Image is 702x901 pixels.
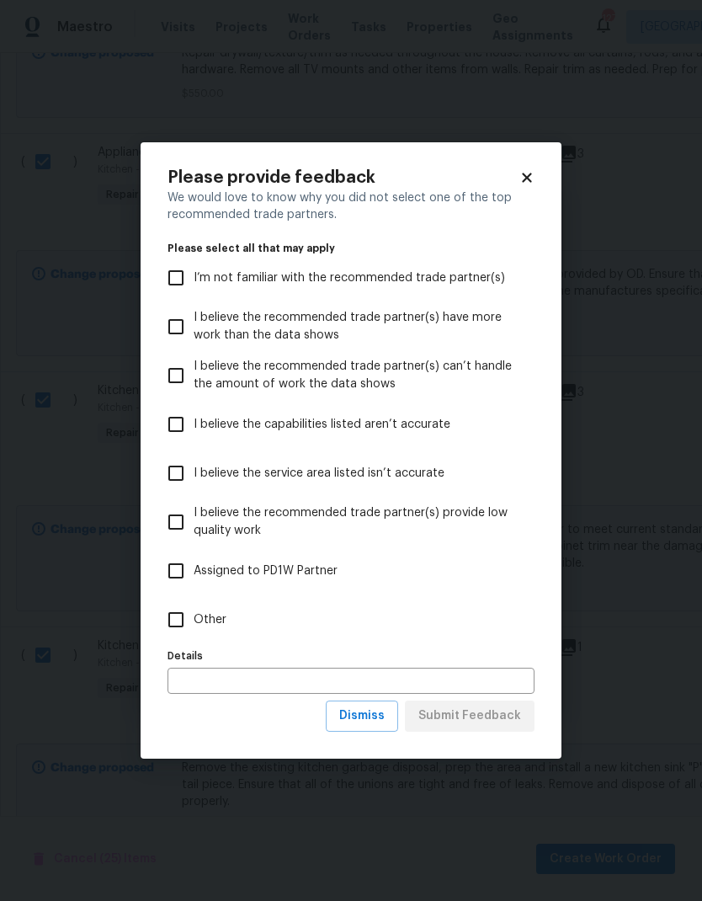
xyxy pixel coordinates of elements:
[168,651,534,661] label: Details
[194,309,521,344] span: I believe the recommended trade partner(s) have more work than the data shows
[194,504,521,540] span: I believe the recommended trade partner(s) provide low quality work
[168,189,534,223] div: We would love to know why you did not select one of the top recommended trade partners.
[194,611,226,629] span: Other
[194,465,444,482] span: I believe the service area listed isn’t accurate
[168,243,534,253] legend: Please select all that may apply
[168,169,519,186] h2: Please provide feedback
[339,706,385,727] span: Dismiss
[326,701,398,732] button: Dismiss
[194,416,450,434] span: I believe the capabilities listed aren’t accurate
[194,358,521,393] span: I believe the recommended trade partner(s) can’t handle the amount of work the data shows
[194,269,505,287] span: I’m not familiar with the recommended trade partner(s)
[194,562,338,580] span: Assigned to PD1W Partner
